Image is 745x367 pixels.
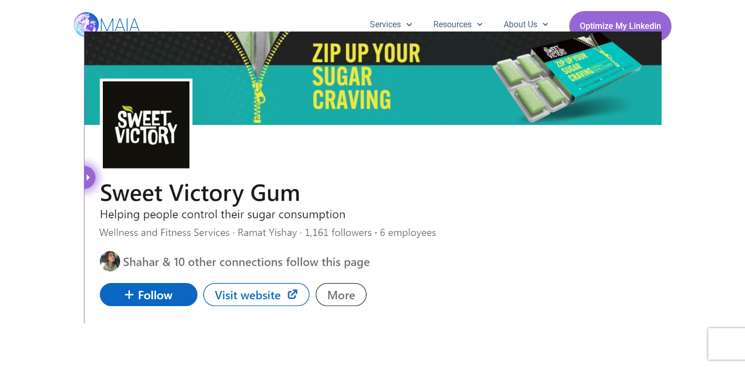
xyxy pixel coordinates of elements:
[423,11,493,38] a: Resources
[569,11,672,41] a: Optimize My Linkedin
[359,11,422,38] a: Services
[359,11,559,38] nav: Menu
[493,11,559,38] a: About Us
[580,16,661,36] span: Optimize My Linkedin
